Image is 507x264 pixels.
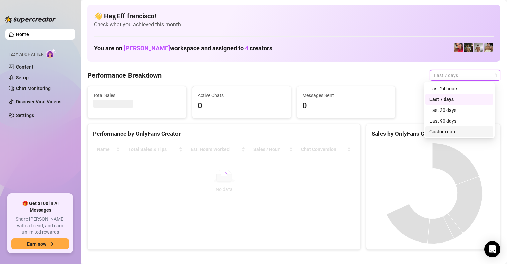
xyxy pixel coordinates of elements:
img: AI Chatter [46,49,56,58]
span: Share [PERSON_NAME] with a friend, and earn unlimited rewards [11,216,69,236]
img: Vanessa [454,43,463,52]
a: Settings [16,113,34,118]
a: Content [16,64,33,70]
div: Performance by OnlyFans Creator [93,129,355,138]
span: Total Sales [93,92,181,99]
h4: 👋 Hey, Eff francisco ! [94,11,494,21]
span: loading [220,171,228,179]
div: Last 30 days [429,106,489,114]
span: arrow-right [49,241,54,246]
img: aussieboy_j [474,43,483,52]
div: Custom date [429,128,489,135]
span: [PERSON_NAME] [124,45,170,52]
span: 0 [302,100,390,113]
div: Open Intercom Messenger [484,241,500,257]
div: Last 24 hours [425,83,493,94]
div: Last 7 days [429,96,489,103]
div: Last 30 days [425,105,493,116]
a: Chat Monitoring [16,86,51,91]
span: Check what you achieved this month [94,21,494,28]
span: Active Chats [198,92,286,99]
div: Custom date [425,126,493,137]
span: Last 7 days [434,70,496,80]
a: Discover Viral Videos [16,99,61,104]
span: Izzy AI Chatter [9,51,43,58]
a: Setup [16,75,29,80]
span: 🎁 Get $100 in AI Messages [11,200,69,213]
span: calendar [493,73,497,77]
h1: You are on workspace and assigned to creators [94,45,272,52]
img: logo-BBDzfeDw.svg [5,16,56,23]
div: Sales by OnlyFans Creator [372,129,495,138]
img: Tony [464,43,473,52]
img: Aussieboy_jfree [484,43,493,52]
span: 4 [245,45,248,52]
a: Home [16,32,29,37]
div: Last 7 days [425,94,493,105]
h4: Performance Breakdown [87,71,162,80]
div: Last 90 days [425,116,493,126]
div: Last 90 days [429,117,489,125]
button: Earn nowarrow-right [11,238,69,249]
span: Earn now [27,241,46,247]
div: Last 24 hours [429,85,489,92]
span: 0 [198,100,286,113]
span: Messages Sent [302,92,390,99]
